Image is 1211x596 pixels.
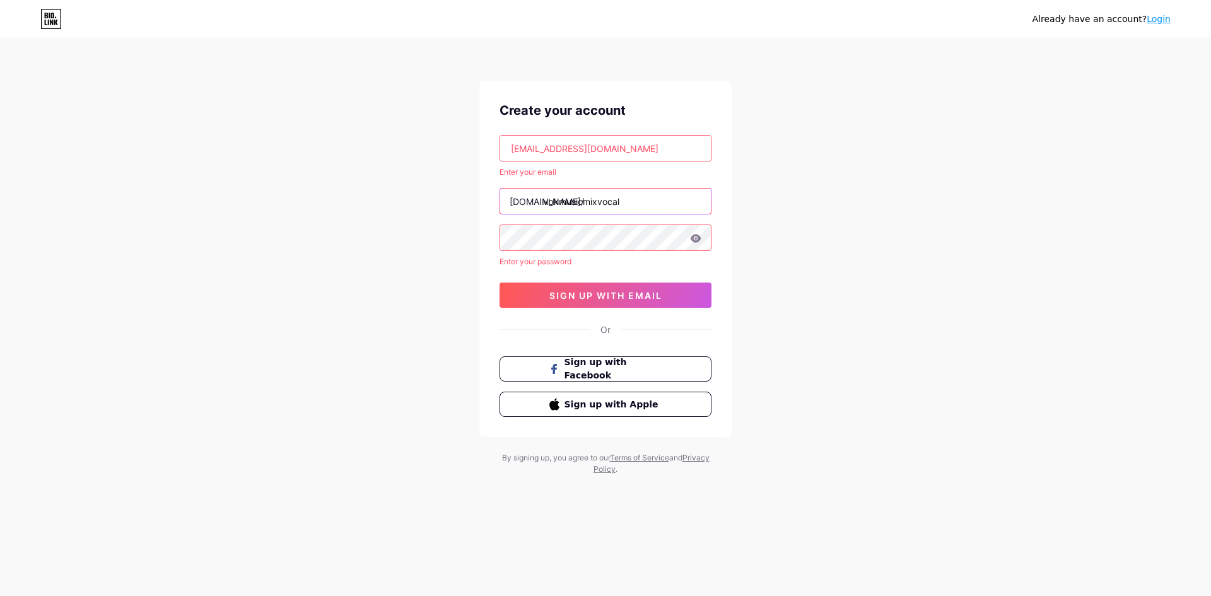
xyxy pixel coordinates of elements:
[500,136,711,161] input: Email
[500,167,711,178] div: Enter your email
[565,356,662,382] span: Sign up with Facebook
[510,195,584,208] div: [DOMAIN_NAME]/
[498,452,713,475] div: By signing up, you agree to our and .
[500,101,711,120] div: Create your account
[500,392,711,417] button: Sign up with Apple
[600,323,611,336] div: Or
[500,189,711,214] input: username
[1033,13,1171,26] div: Already have an account?
[500,256,711,267] div: Enter your password
[610,453,669,462] a: Terms of Service
[1147,14,1171,24] a: Login
[500,356,711,382] button: Sign up with Facebook
[565,398,662,411] span: Sign up with Apple
[500,283,711,308] button: sign up with email
[549,290,662,301] span: sign up with email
